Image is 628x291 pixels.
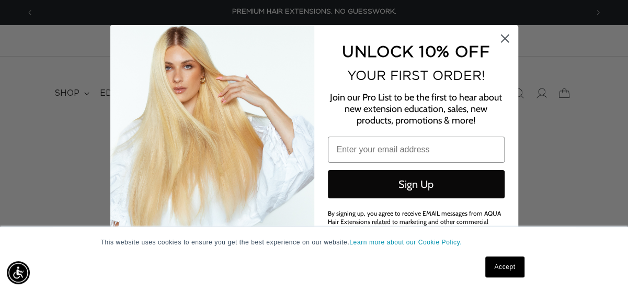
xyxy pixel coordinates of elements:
[101,238,528,247] p: This website uses cookies to ensure you get the best experience on our website.
[576,241,628,291] iframe: Chat Widget
[110,25,314,266] img: daab8b0d-f573-4e8c-a4d0-05ad8d765127.png
[7,261,30,284] div: Accessibility Menu
[328,209,501,251] span: By signing up, you agree to receive EMAIL messages from AQUA Hair Extensions related to marketing...
[330,92,502,126] span: Join our Pro List to be the first to hear about new extension education, sales, new products, pro...
[485,256,524,277] a: Accept
[328,170,505,198] button: Sign Up
[328,137,505,163] input: Enter your email address
[347,68,485,83] span: YOUR FIRST ORDER!
[342,42,490,60] span: UNLOCK 10% OFF
[349,239,462,246] a: Learn more about our Cookie Policy.
[496,29,514,48] button: Close dialog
